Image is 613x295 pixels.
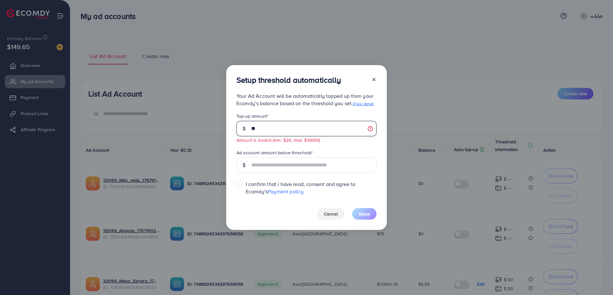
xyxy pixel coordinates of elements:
label: Ad account amount below threshold [236,149,313,156]
span: Setup [359,211,370,217]
iframe: Chat [586,266,608,290]
small: Amount is invalid (min: $20, max: $10000) [236,137,320,143]
span: Your Ad Account will be automatically topped up from your Ecomdy’s balance based on the threshold... [236,92,374,107]
label: Top-up amount [236,113,269,119]
a: View detail [353,101,374,106]
h3: Setup threshold automatically [236,75,341,85]
button: Setup [352,208,377,220]
a: Payment policy [268,188,304,195]
span: I confirm that i have read, consent and agree to Ecomdy's [246,181,377,195]
span: Cancel [324,211,338,217]
button: Cancel [317,208,344,220]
